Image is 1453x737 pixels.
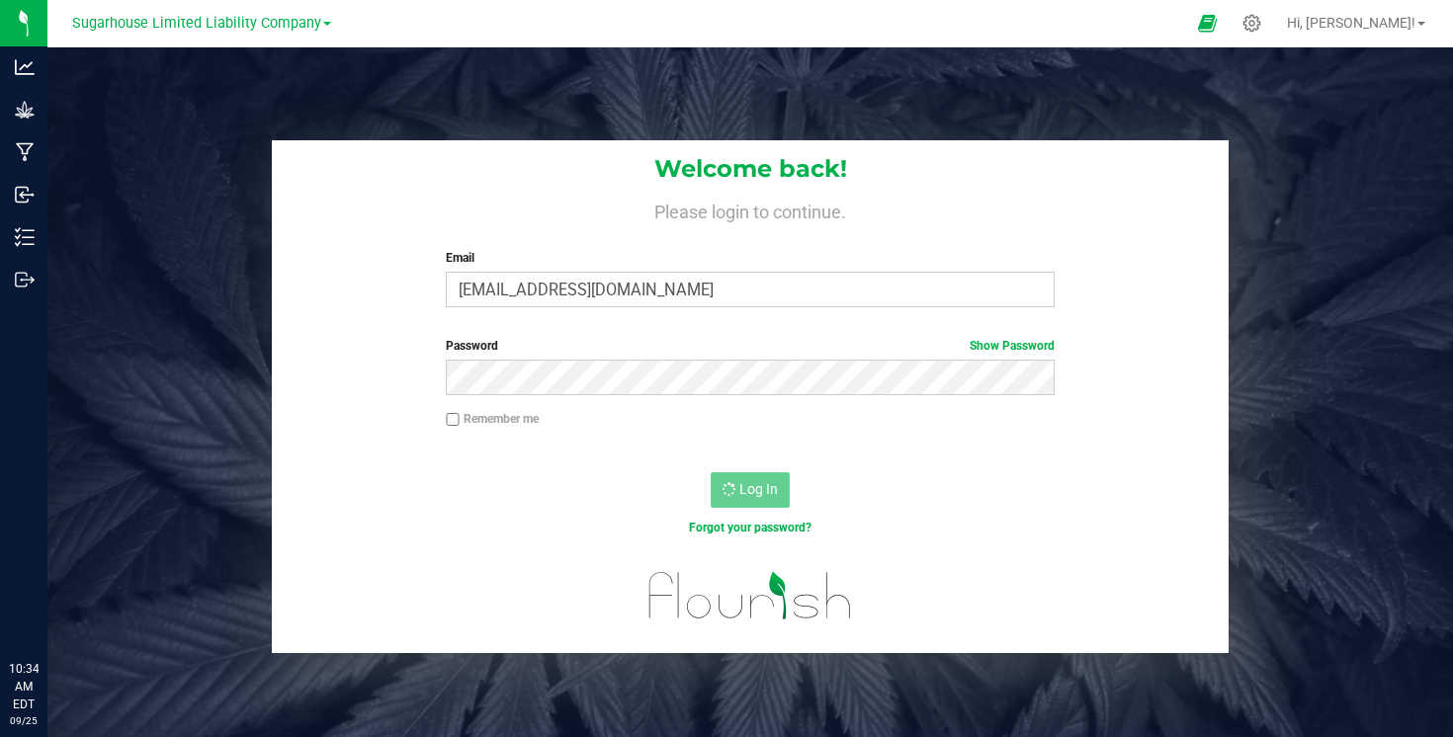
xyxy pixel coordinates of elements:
div: Manage settings [1239,14,1264,33]
inline-svg: Grow [15,100,35,120]
inline-svg: Manufacturing [15,142,35,162]
input: Remember me [446,413,460,427]
button: Log In [711,472,790,508]
span: Open Ecommerce Menu [1185,4,1230,42]
span: Sugarhouse Limited Liability Company [72,15,321,32]
a: Show Password [970,339,1055,353]
inline-svg: Analytics [15,57,35,77]
h4: Please login to continue. [272,198,1229,221]
a: Forgot your password? [689,521,812,534]
inline-svg: Outbound [15,270,35,289]
span: Hi, [PERSON_NAME]! [1287,15,1415,31]
h1: Welcome back! [272,156,1229,182]
inline-svg: Inbound [15,185,35,205]
img: flourish_logo.svg [631,557,870,634]
inline-svg: Inventory [15,227,35,247]
span: Log In [739,481,778,497]
p: 09/25 [9,713,39,728]
label: Email [446,249,1054,267]
span: Password [446,339,498,353]
p: 10:34 AM EDT [9,660,39,713]
label: Remember me [446,410,539,428]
